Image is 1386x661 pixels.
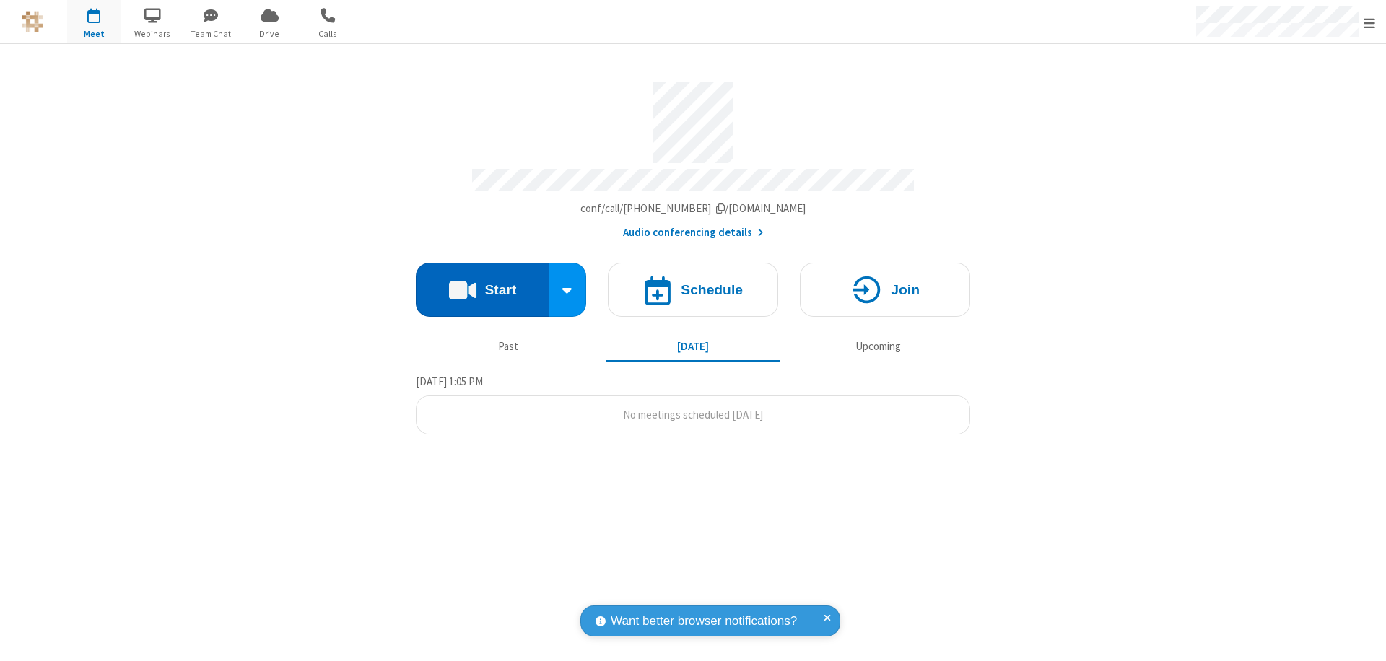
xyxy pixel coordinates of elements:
[800,263,970,317] button: Join
[606,333,780,360] button: [DATE]
[416,373,970,435] section: Today's Meetings
[243,27,297,40] span: Drive
[608,263,778,317] button: Schedule
[623,224,764,241] button: Audio conferencing details
[580,201,806,215] span: Copy my meeting room link
[1350,623,1375,651] iframe: Chat
[891,283,920,297] h4: Join
[184,27,238,40] span: Team Chat
[549,263,587,317] div: Start conference options
[422,333,596,360] button: Past
[681,283,743,297] h4: Schedule
[791,333,965,360] button: Upcoming
[623,408,763,421] span: No meetings scheduled [DATE]
[580,201,806,217] button: Copy my meeting room linkCopy my meeting room link
[22,11,43,32] img: QA Selenium DO NOT DELETE OR CHANGE
[611,612,797,631] span: Want better browser notifications?
[416,375,483,388] span: [DATE] 1:05 PM
[416,71,970,241] section: Account details
[484,283,516,297] h4: Start
[301,27,355,40] span: Calls
[416,263,549,317] button: Start
[126,27,180,40] span: Webinars
[67,27,121,40] span: Meet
